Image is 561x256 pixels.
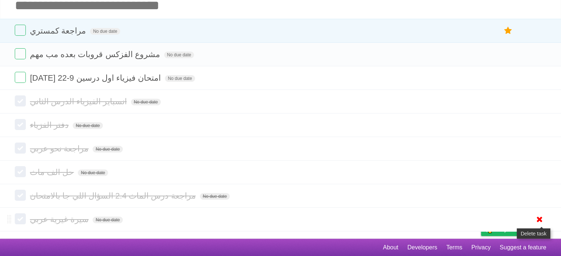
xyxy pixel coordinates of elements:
[30,50,162,59] span: مشروع الفزكس قروبات بعده مب مهم
[15,143,26,154] label: Done
[30,144,90,153] span: مراجعة نحو عربي
[165,75,195,82] span: No due date
[501,25,515,37] label: Star task
[78,169,108,176] span: No due date
[90,28,120,35] span: No due date
[200,193,230,200] span: No due date
[93,146,122,152] span: No due date
[15,72,26,83] label: Done
[15,166,26,177] label: Done
[15,119,26,130] label: Done
[15,190,26,201] label: Done
[131,99,161,105] span: No due date
[30,191,197,200] span: مراجعة درس الماث 2.4 السؤال اللي جا بالامتحان
[30,97,128,106] span: انسباير الفيزياء الدرس الثاني
[496,223,543,236] span: Buy me a coffee
[73,122,103,129] span: No due date
[30,215,90,224] span: سيرة غيرية عربي
[446,241,463,255] a: Terms
[15,25,26,36] label: Done
[471,241,491,255] a: Privacy
[164,52,194,58] span: No due date
[15,48,26,59] label: Done
[30,73,163,83] span: [DATE] 22-9 امتحان فيزياء اول درسين
[30,168,76,177] span: حل الف ماث
[15,213,26,224] label: Done
[407,241,437,255] a: Developers
[30,26,88,35] span: مراجعة كمستري
[383,241,398,255] a: About
[500,241,546,255] a: Suggest a feature
[15,95,26,106] label: Done
[30,120,70,130] span: دفتر الفزياء
[93,217,122,223] span: No due date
